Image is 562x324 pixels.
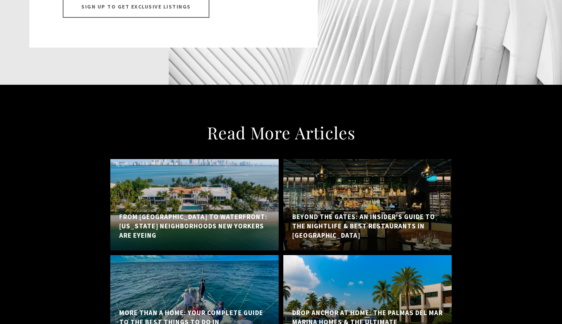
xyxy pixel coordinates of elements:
a: From Wall Street to Waterfront: Puerto Rico Neighborhoods New Yorkers Are Eyeing From [GEOGRAPHIC... [110,159,279,250]
a: Beyond the Gates: An Insider's Guide to the Nightlife & Best Restaurants in Palmas Del Mar Beyond... [283,159,452,250]
h5: Beyond the Gates: An Insider's Guide to the Nightlife & Best Restaurants in [GEOGRAPHIC_DATA] [292,213,443,240]
h5: From [GEOGRAPHIC_DATA] to Waterfront: [US_STATE] Neighborhoods New Yorkers Are Eyeing [119,213,270,240]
